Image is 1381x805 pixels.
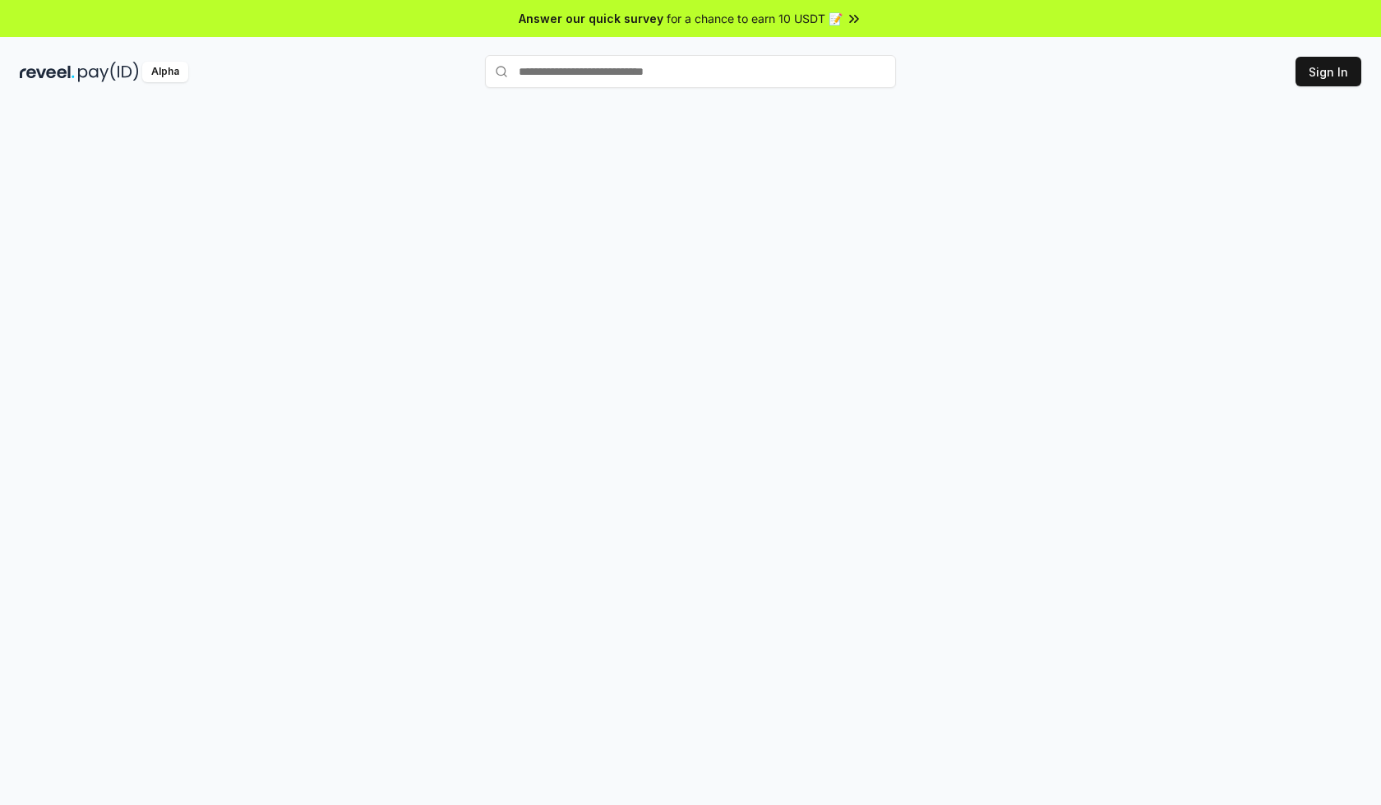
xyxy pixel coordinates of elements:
[142,62,188,82] div: Alpha
[1296,57,1361,86] button: Sign In
[667,10,843,27] span: for a chance to earn 10 USDT 📝
[20,62,75,82] img: reveel_dark
[519,10,663,27] span: Answer our quick survey
[78,62,139,82] img: pay_id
